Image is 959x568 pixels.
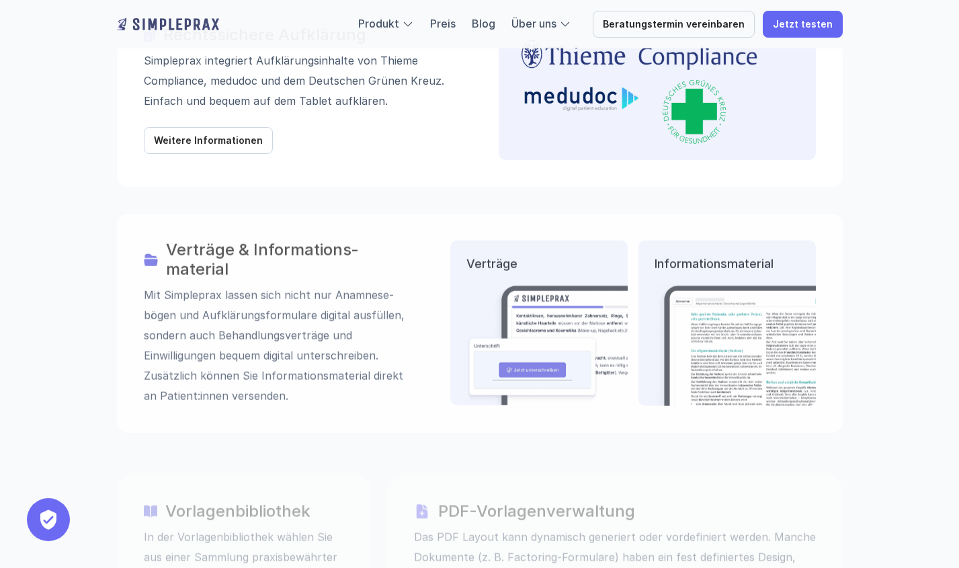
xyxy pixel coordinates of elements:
[466,284,706,405] img: Beispielbild eines Vertrages
[763,11,843,38] a: Jetzt testen
[515,36,764,144] img: Logos der Aufklärungspartner
[472,17,495,30] a: Blog
[144,127,273,154] a: Weitere Informationen
[593,11,755,38] a: Beratungstermin vereinbaren
[773,19,833,30] p: Jetzt testen
[144,50,461,111] p: Simpleprax integriert Aufklärungs­inhalte von Thieme Compliance, medudoc und dem Deutschen Grünen...
[165,501,344,521] h3: Vorlagenbibliothek
[144,284,413,405] p: Mit Simpleprax lassen sich nicht nur Anamnese­bögen und Aufklärungs­formulare digital ausfüllen, ...
[438,501,816,521] h3: PDF-Vorlagenverwaltung
[603,19,745,30] p: Beratungstermin vereinbaren
[154,134,263,146] p: Weitere Informationen
[358,17,399,30] a: Produkt
[511,17,556,30] a: Über uns
[166,241,413,280] h3: Verträge & Informations­­material
[655,257,800,272] p: Informationsmaterial
[655,284,856,405] img: Beispielbild eine Informationsartikels auf dem Tablet
[466,257,612,272] p: Verträge
[430,17,456,30] a: Preis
